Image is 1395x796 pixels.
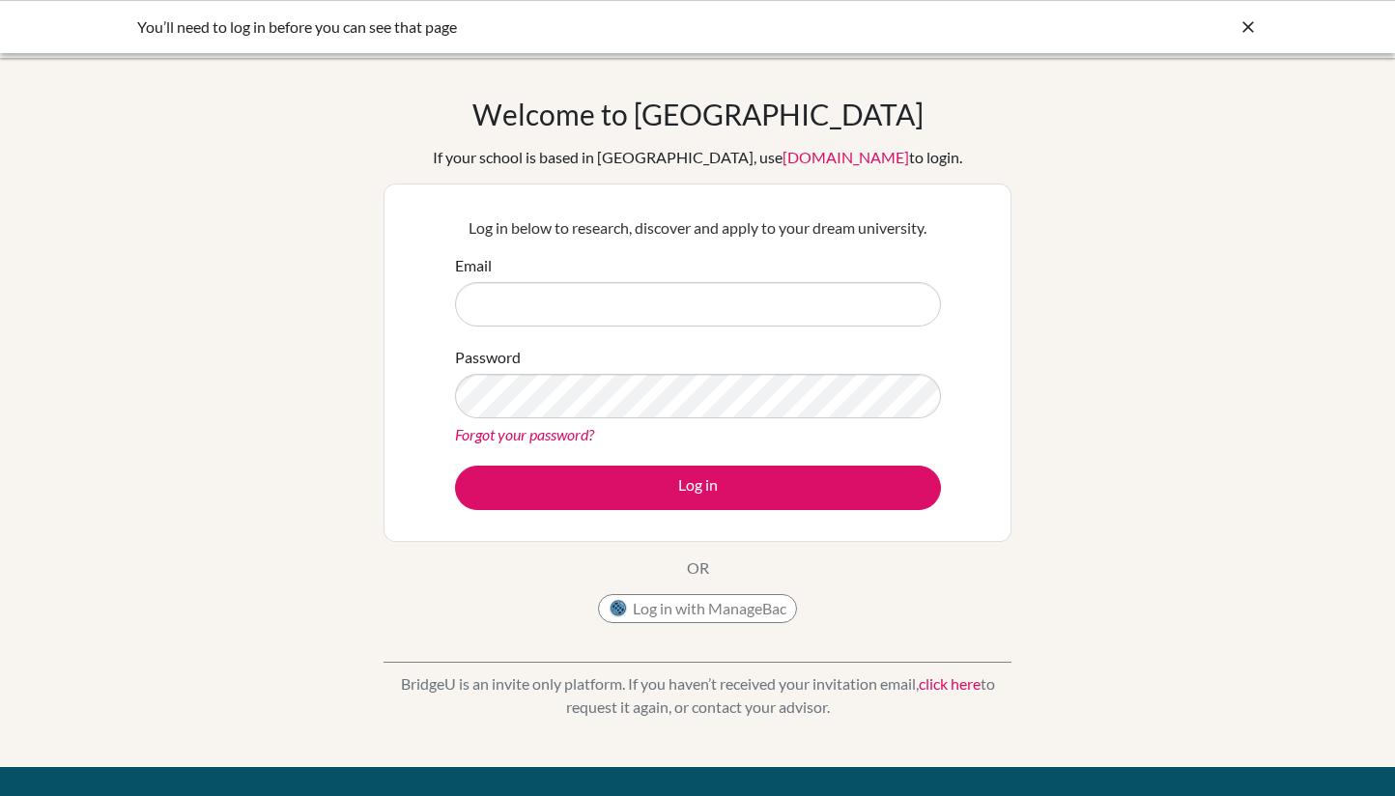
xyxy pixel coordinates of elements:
div: If your school is based in [GEOGRAPHIC_DATA], use to login. [433,146,962,169]
p: BridgeU is an invite only platform. If you haven’t received your invitation email, to request it ... [384,672,1011,719]
a: click here [919,674,981,693]
h1: Welcome to [GEOGRAPHIC_DATA] [472,97,924,131]
a: Forgot your password? [455,425,594,443]
button: Log in [455,466,941,510]
p: Log in below to research, discover and apply to your dream university. [455,216,941,240]
button: Log in with ManageBac [598,594,797,623]
label: Email [455,254,492,277]
a: [DOMAIN_NAME] [783,148,909,166]
div: You’ll need to log in before you can see that page [137,15,968,39]
label: Password [455,346,521,369]
p: OR [687,556,709,580]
